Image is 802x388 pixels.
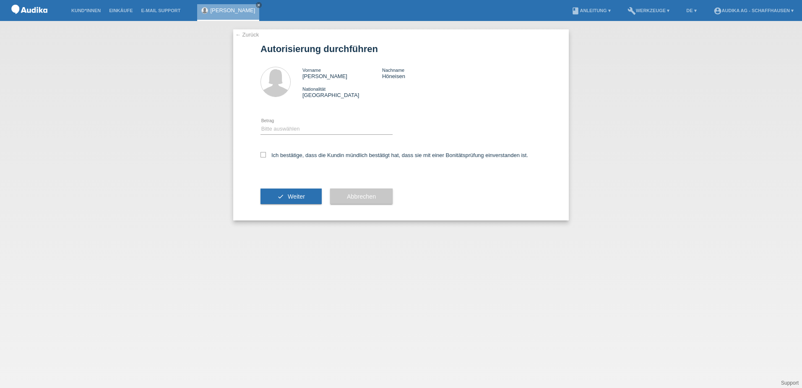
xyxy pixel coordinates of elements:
span: Nachname [382,68,404,73]
i: account_circle [713,7,722,15]
a: E-Mail Support [137,8,185,13]
a: Einkäufe [105,8,137,13]
a: Support [781,380,799,386]
h1: Autorisierung durchführen [260,44,542,54]
span: Vorname [302,68,321,73]
a: ← Zurück [235,31,259,38]
a: account_circleAudika AG - Schaffhausen ▾ [709,8,798,13]
button: Abbrechen [330,189,393,204]
span: Weiter [288,193,305,200]
label: Ich bestätige, dass die Kundin mündlich bestätigt hat, dass sie mit einer Bonitätsprüfung einvers... [260,152,528,158]
span: Abbrechen [347,193,376,200]
i: book [571,7,580,15]
i: close [257,3,261,7]
div: [GEOGRAPHIC_DATA] [302,86,382,98]
a: DE ▾ [682,8,700,13]
button: check Weiter [260,189,322,204]
a: buildWerkzeuge ▾ [623,8,674,13]
div: [PERSON_NAME] [302,67,382,79]
span: Nationalität [302,87,325,92]
i: build [628,7,636,15]
a: bookAnleitung ▾ [567,8,615,13]
i: check [277,193,284,200]
a: Kund*innen [67,8,105,13]
a: POS — MF Group [8,16,50,23]
div: Höneisen [382,67,462,79]
a: close [256,2,262,8]
a: [PERSON_NAME] [210,7,255,13]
